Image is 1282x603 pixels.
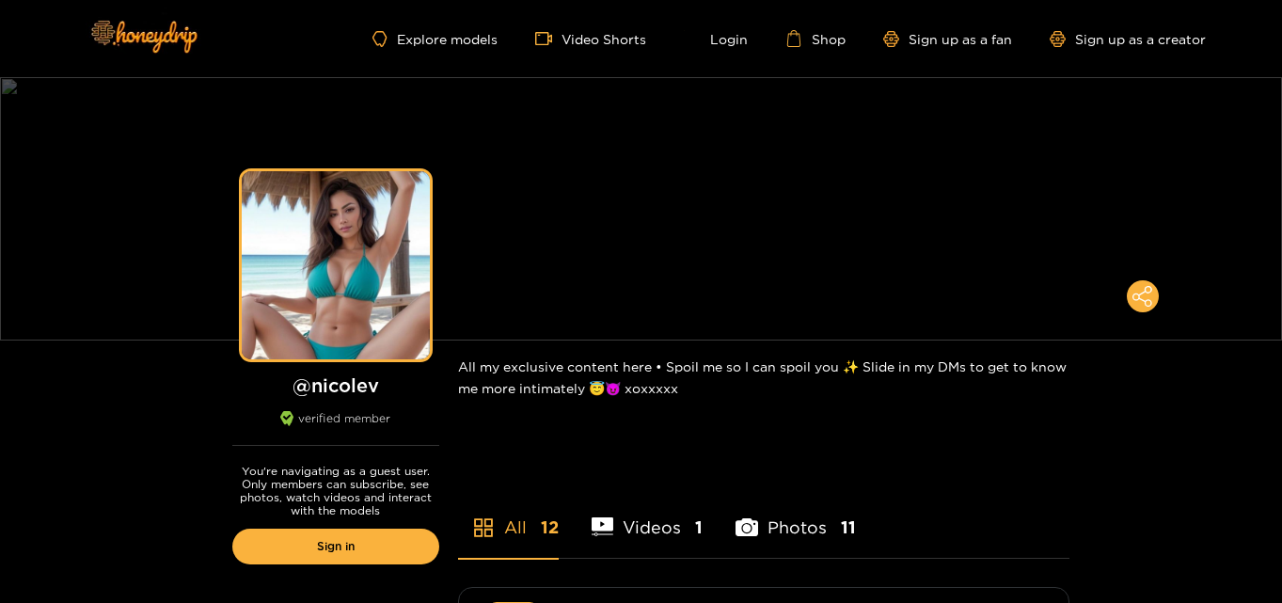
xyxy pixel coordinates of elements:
[541,516,559,539] span: 12
[1050,31,1206,47] a: Sign up as a creator
[232,465,439,517] p: You're navigating as a guest user. Only members can subscribe, see photos, watch videos and inter...
[372,31,497,47] a: Explore models
[695,516,703,539] span: 1
[785,30,846,47] a: Shop
[458,341,1069,414] div: All my exclusive content here • Spoil me so I can spoil you ✨ Slide in my DMs to get to know me m...
[841,516,856,539] span: 11
[472,516,495,539] span: appstore
[535,30,562,47] span: video-camera
[736,473,856,558] li: Photos
[232,529,439,564] a: Sign in
[232,411,439,446] div: verified member
[592,473,704,558] li: Videos
[684,30,748,47] a: Login
[535,30,646,47] a: Video Shorts
[232,373,439,397] h1: @ nicolev
[458,473,559,558] li: All
[883,31,1012,47] a: Sign up as a fan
